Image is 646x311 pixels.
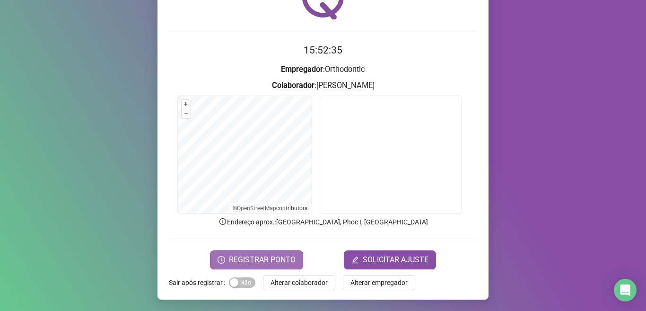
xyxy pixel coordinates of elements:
[237,205,276,212] a: OpenStreetMap
[182,100,191,109] button: +
[169,63,477,76] h3: : Orthodontic
[304,44,342,56] time: 15:52:35
[363,254,428,266] span: SOLICITAR AJUSTE
[169,80,477,92] h3: : [PERSON_NAME]
[169,275,229,290] label: Sair após registrar
[229,254,296,266] span: REGISTRAR PONTO
[343,275,415,290] button: Alterar empregador
[281,65,323,74] strong: Empregador
[351,256,359,264] span: edit
[233,205,309,212] li: © contributors.
[218,217,227,226] span: info-circle
[344,250,436,269] button: editSOLICITAR AJUSTE
[350,277,408,288] span: Alterar empregador
[272,81,314,90] strong: Colaborador
[182,109,191,118] button: –
[263,275,335,290] button: Alterar colaborador
[614,279,637,302] div: Open Intercom Messenger
[218,256,225,264] span: clock-circle
[169,217,477,227] p: Endereço aprox. : [GEOGRAPHIC_DATA], Phoc I, [GEOGRAPHIC_DATA]
[210,250,303,269] button: REGISTRAR PONTO
[271,277,328,288] span: Alterar colaborador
